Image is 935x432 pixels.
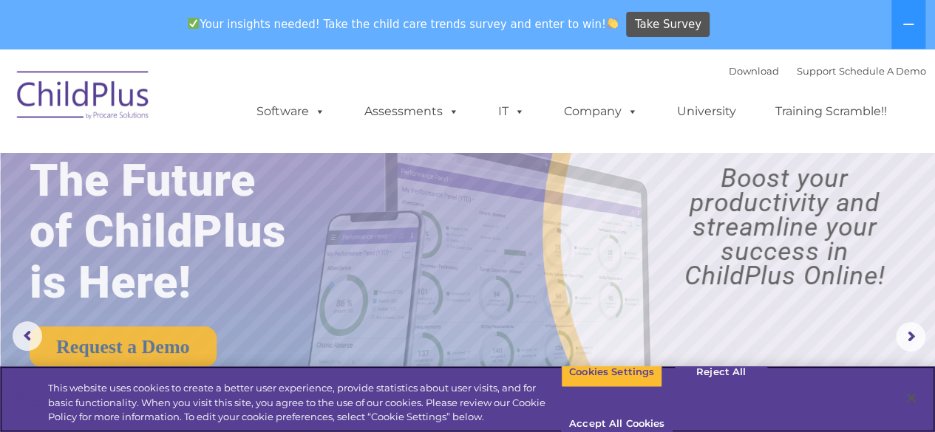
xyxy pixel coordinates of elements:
a: Support [797,65,836,77]
a: Training Scramble!! [761,97,902,126]
a: Download [729,65,779,77]
a: Request a Demo [30,326,217,367]
span: Phone number [205,158,268,169]
a: University [662,97,751,126]
span: Last name [205,97,251,109]
font: | [729,65,926,77]
span: Take Survey [635,12,701,38]
a: Take Survey [626,12,710,38]
div: This website uses cookies to create a better user experience, provide statistics about user visit... [48,381,561,425]
button: Reject All [675,357,767,388]
a: Company [549,97,653,126]
button: Cookies Settings [561,357,662,388]
a: Assessments [350,97,474,126]
a: IT [483,97,540,126]
img: 👏 [607,18,618,29]
rs-layer: The Future of ChildPlus is Here! [30,155,328,308]
rs-layer: Boost your productivity and streamline your success in ChildPlus Online! [646,166,923,288]
span: Your insights needed! Take the child care trends survey and enter to win! [182,10,625,38]
img: ✅ [188,18,199,29]
a: Software [242,97,340,126]
button: Close [895,382,928,414]
a: Schedule A Demo [839,65,926,77]
img: ChildPlus by Procare Solutions [10,61,157,134]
